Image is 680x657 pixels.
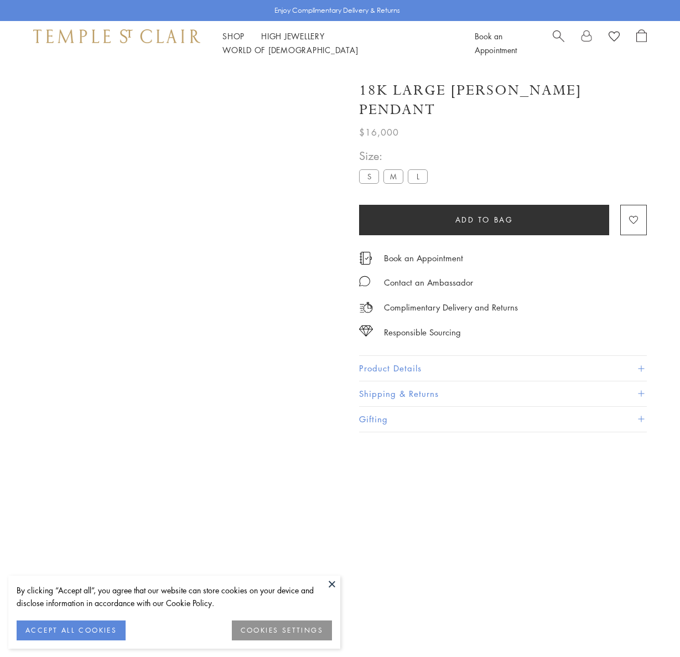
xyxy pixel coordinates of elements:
h1: 18K Large [PERSON_NAME] Pendant [359,81,647,120]
div: Contact an Ambassador [384,276,473,289]
a: World of [DEMOGRAPHIC_DATA]World of [DEMOGRAPHIC_DATA] [222,44,358,55]
button: Gifting [359,407,647,432]
button: COOKIES SETTINGS [232,620,332,640]
span: Size: [359,147,432,165]
label: L [408,169,428,183]
img: Temple St. Clair [33,29,200,43]
button: Add to bag [359,205,609,235]
div: Responsible Sourcing [384,325,461,339]
a: Book an Appointment [475,30,517,55]
label: M [383,169,403,183]
a: ShopShop [222,30,245,42]
a: Open Shopping Bag [636,29,647,57]
img: icon_appointment.svg [359,252,372,265]
button: Shipping & Returns [359,381,647,406]
nav: Main navigation [222,29,450,57]
button: Product Details [359,356,647,381]
p: Enjoy Complimentary Delivery & Returns [274,5,400,16]
iframe: Gorgias live chat messenger [625,605,669,646]
label: S [359,169,379,183]
span: $16,000 [359,125,399,139]
span: Add to bag [455,214,513,226]
a: View Wishlist [609,29,620,46]
img: MessageIcon-01_2.svg [359,276,370,287]
img: icon_delivery.svg [359,301,373,314]
button: ACCEPT ALL COOKIES [17,620,126,640]
a: High JewelleryHigh Jewellery [261,30,325,42]
img: icon_sourcing.svg [359,325,373,337]
div: By clicking “Accept all”, you agree that our website can store cookies on your device and disclos... [17,584,332,609]
a: Search [553,29,564,57]
a: Book an Appointment [384,252,463,264]
p: Complimentary Delivery and Returns [384,301,518,314]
